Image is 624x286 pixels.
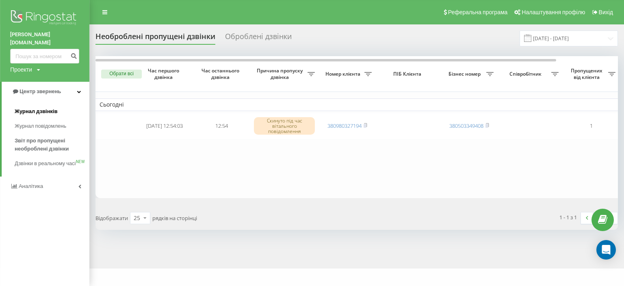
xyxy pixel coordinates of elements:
div: Скинуто під час вітального повідомлення [254,117,315,135]
span: Вихід [599,9,613,15]
span: Звіт про пропущені необроблені дзвінки [15,137,85,153]
span: Налаштування профілю [522,9,585,15]
span: Причина пропуску дзвінка [254,68,308,80]
span: Дзвінки в реальному часі [15,159,76,168]
span: Центр звернень [19,88,61,94]
span: Бізнес номер [445,71,486,77]
a: Звіт про пропущені необроблені дзвінки [15,133,89,156]
div: Оброблені дзвінки [225,32,292,45]
td: 12:54 [193,113,250,140]
a: Центр звернень [2,82,89,101]
span: рядків на сторінці [152,214,197,222]
span: Відображати [95,214,128,222]
div: 1 - 1 з 1 [559,213,577,221]
div: Проекти [10,65,32,74]
div: 25 [134,214,140,222]
button: Обрати всі [101,70,142,79]
td: 1 [563,113,620,140]
a: [PERSON_NAME][DOMAIN_NAME] [10,31,79,47]
input: Пошук за номером [10,49,79,63]
div: Необроблені пропущені дзвінки [95,32,215,45]
span: Аналiтика [19,183,43,189]
a: 380503349408 [449,122,483,129]
span: Журнал дзвінків [15,107,58,116]
a: Дзвінки в реальному часіNEW [15,156,89,171]
span: Журнал повідомлень [15,122,66,130]
a: Журнал дзвінків [15,104,89,119]
td: [DATE] 12:54:03 [136,113,193,140]
div: Open Intercom Messenger [596,240,616,260]
a: Журнал повідомлень [15,119,89,133]
span: Співробітник [502,71,551,77]
a: 380980327194 [327,122,362,129]
span: Реферальна програма [448,9,508,15]
span: Час першого дзвінка [143,68,186,80]
span: Номер клієнта [323,71,364,77]
span: Пропущених від клієнта [567,68,608,80]
span: Час останнього дзвінка [199,68,243,80]
img: Ringostat logo [10,8,79,28]
span: ПІБ Клієнта [383,71,434,77]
